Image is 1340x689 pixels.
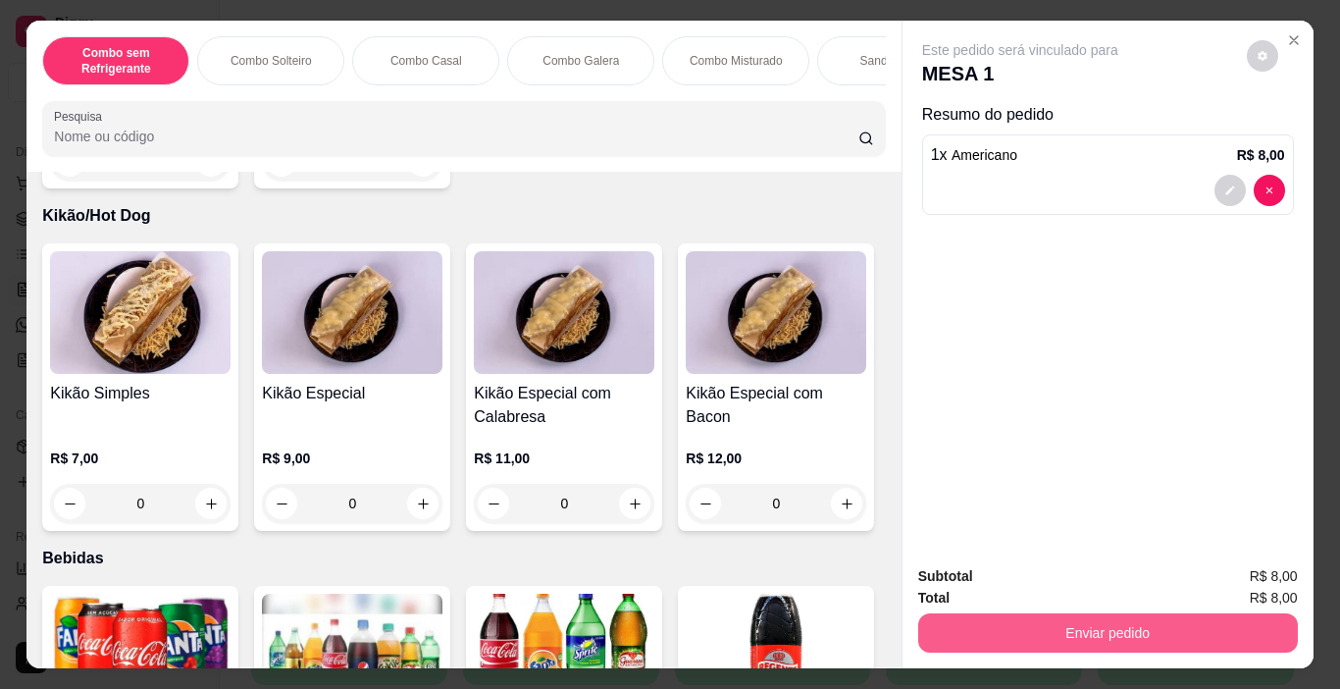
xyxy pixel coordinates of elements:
button: decrease-product-quantity [266,488,297,519]
p: R$ 12,00 [686,449,866,468]
p: Resumo do pedido [922,103,1294,127]
h4: Kikão Especial com Bacon [686,382,866,429]
button: increase-product-quantity [195,488,227,519]
button: increase-product-quantity [831,488,862,519]
p: R$ 8,00 [1237,145,1285,165]
p: Kikão/Hot Dog [42,204,885,228]
span: Americano [952,147,1017,163]
strong: Subtotal [918,568,973,584]
button: increase-product-quantity [407,488,438,519]
p: 1 x [931,143,1017,167]
p: MESA 1 [922,60,1118,87]
button: decrease-product-quantity [690,488,721,519]
p: Bebidas [42,547,885,570]
button: Enviar pedido [918,613,1298,653]
img: product-image [686,251,866,374]
p: R$ 9,00 [262,449,442,468]
p: Sanduíches [860,53,922,69]
h4: Kikão Simples [50,382,231,405]
button: increase-product-quantity [619,488,650,519]
p: R$ 11,00 [474,449,654,468]
img: product-image [50,251,231,374]
p: Este pedido será vinculado para [922,40,1118,60]
p: Combo Galera [542,53,619,69]
span: R$ 8,00 [1250,587,1298,609]
span: R$ 8,00 [1250,565,1298,587]
img: product-image [262,251,442,374]
button: decrease-product-quantity [1247,40,1278,72]
label: Pesquisa [54,108,109,125]
input: Pesquisa [54,127,858,146]
p: Combo Solteiro [231,53,312,69]
strong: Total [918,590,950,606]
button: decrease-product-quantity [1254,175,1285,206]
img: product-image [474,251,654,374]
p: Combo sem Refrigerante [59,45,173,77]
h4: Kikão Especial com Calabresa [474,382,654,429]
p: Combo Casal [390,53,462,69]
p: Combo Misturado [690,53,783,69]
p: R$ 7,00 [50,449,231,468]
button: decrease-product-quantity [54,488,85,519]
button: decrease-product-quantity [478,488,509,519]
button: Close [1278,25,1310,56]
button: decrease-product-quantity [1214,175,1246,206]
h4: Kikão Especial [262,382,442,405]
